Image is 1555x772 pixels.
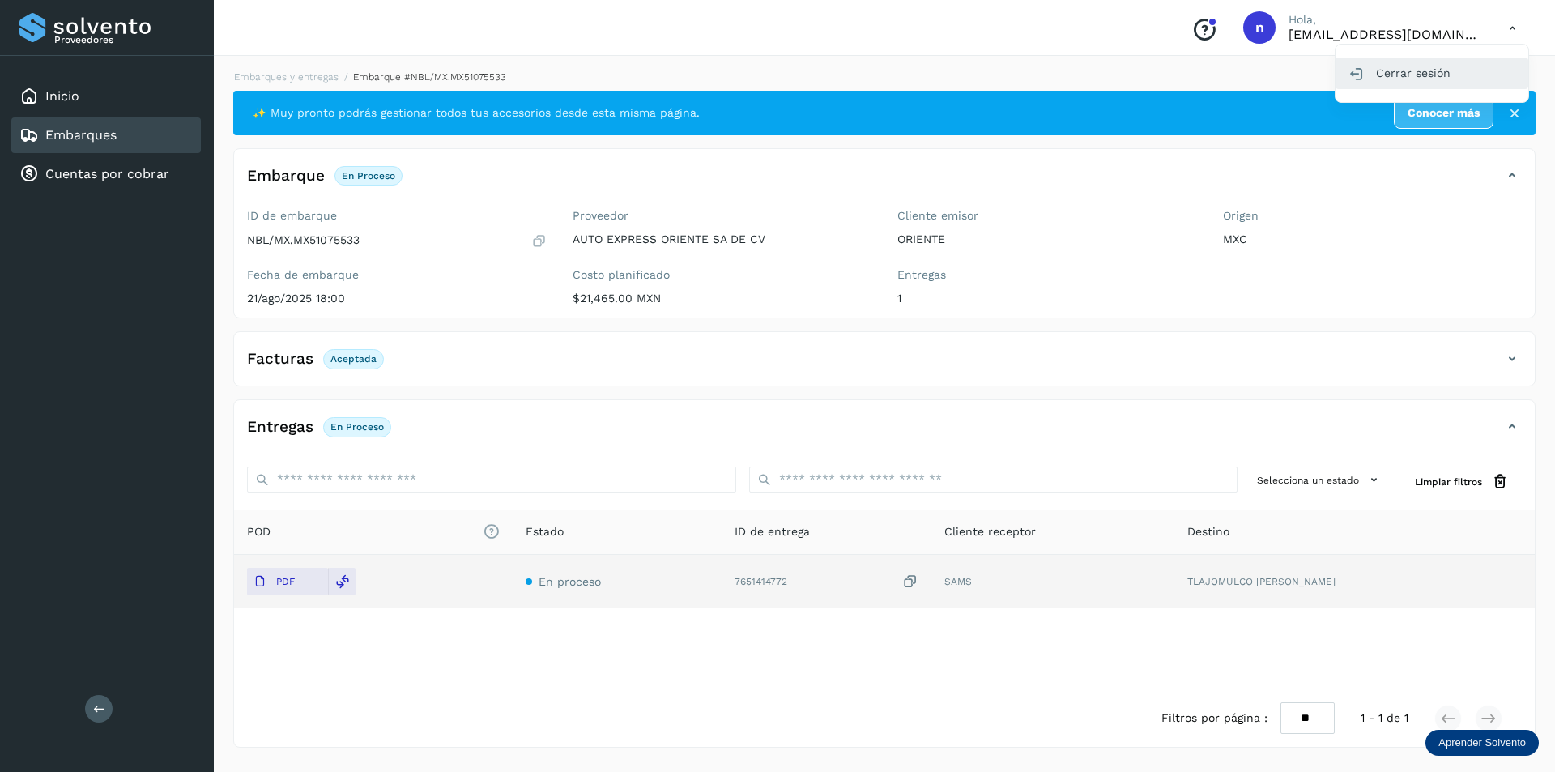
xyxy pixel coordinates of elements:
p: Aprender Solvento [1438,736,1526,749]
p: Proveedores [54,34,194,45]
a: Cuentas por cobrar [45,166,169,181]
div: Inicio [11,79,201,114]
div: Cerrar sesión [1336,58,1528,88]
div: Aprender Solvento [1425,730,1539,756]
div: Cuentas por cobrar [11,156,201,192]
a: Embarques [45,127,117,143]
a: Inicio [45,88,79,104]
div: Embarques [11,117,201,153]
